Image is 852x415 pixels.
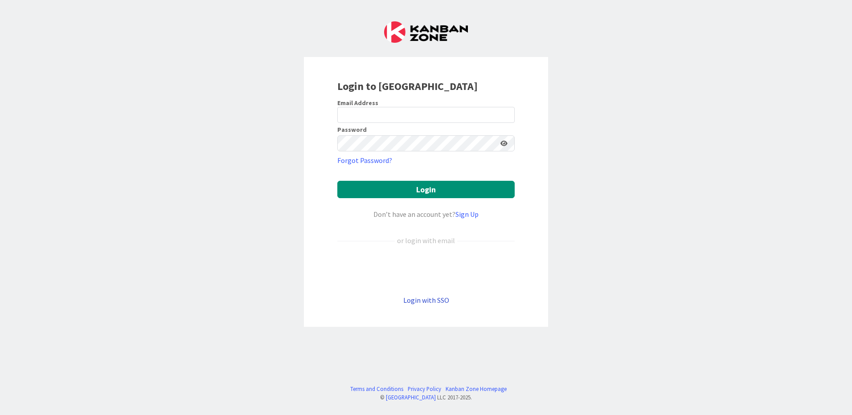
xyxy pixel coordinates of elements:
iframe: Sign in with Google Button [333,260,519,280]
img: Kanban Zone [384,21,468,43]
button: Login [337,181,515,198]
a: Kanban Zone Homepage [446,385,507,393]
a: Terms and Conditions [350,385,403,393]
a: [GEOGRAPHIC_DATA] [386,394,436,401]
a: Login with SSO [403,296,449,305]
a: Sign Up [455,210,479,219]
a: Privacy Policy [408,385,441,393]
b: Login to [GEOGRAPHIC_DATA] [337,79,478,93]
a: Forgot Password? [337,155,392,166]
label: Password [337,126,367,133]
label: Email Address [337,99,378,107]
div: © LLC 2017- 2025 . [346,393,507,402]
div: Don’t have an account yet? [337,209,515,220]
div: or login with email [395,235,457,246]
